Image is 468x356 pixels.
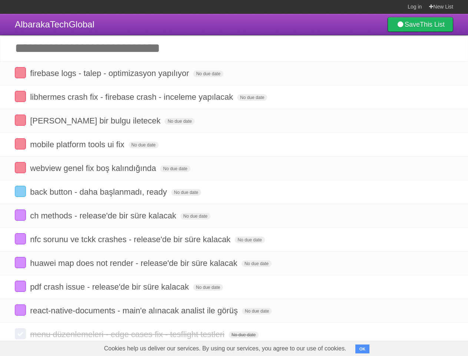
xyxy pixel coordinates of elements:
span: [PERSON_NAME] bir bulgu iletecek [30,116,162,125]
span: No due date [242,260,272,267]
span: webview genel fix boş kalındığında [30,164,158,173]
label: Done [15,257,26,268]
span: pdf crash issue - release'de bir süre kalacak [30,282,191,291]
label: Done [15,186,26,197]
label: Done [15,67,26,78]
span: No due date [180,213,210,220]
label: Done [15,138,26,149]
span: No due date [160,165,190,172]
span: No due date [237,94,267,101]
span: react-native-documents - main'e alınacak analist ile görüş [30,306,240,315]
span: No due date [193,70,223,77]
label: Done [15,328,26,339]
span: No due date [129,142,159,148]
span: No due date [193,284,223,291]
label: Done [15,115,26,126]
label: Done [15,304,26,316]
span: No due date [171,189,201,196]
span: AlbarakaTechGlobal [15,19,94,29]
span: back button - daha başlanmadı, ready [30,187,169,197]
span: ch methods - release'de bir süre kalacak [30,211,178,220]
b: This List [420,21,445,28]
span: menu düzenlemeleri - edge cases fix - tesflight testleri [30,330,226,339]
span: nfc sorunu ve tckk crashes - release'de bir süre kalacak [30,235,232,244]
span: mobile platform tools ui fix [30,140,126,149]
span: No due date [165,118,195,125]
a: SaveThis List [388,17,453,32]
label: Done [15,233,26,244]
label: Done [15,210,26,221]
span: No due date [235,237,265,243]
span: huawei map does not render - release'de bir süre kalacak [30,258,239,268]
label: Done [15,162,26,173]
span: libhermes crash fix - firebase crash - inceleme yapılacak [30,92,235,102]
label: Done [15,281,26,292]
span: firebase logs - talep - optimizasyon yapılıyor [30,69,191,78]
span: Cookies help us deliver our services. By using our services, you agree to our use of cookies. [97,341,354,356]
span: No due date [242,308,272,314]
button: OK [355,345,370,353]
span: No due date [229,332,259,338]
label: Done [15,91,26,102]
